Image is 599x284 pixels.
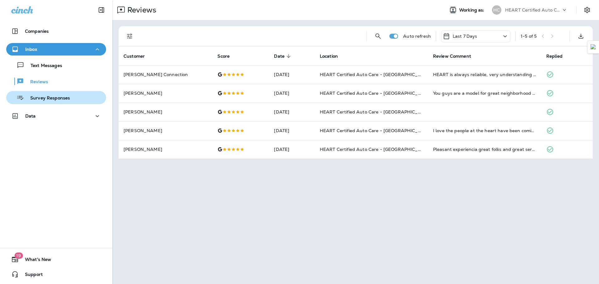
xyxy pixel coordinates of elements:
span: Location [320,53,346,59]
p: [PERSON_NAME] [124,147,207,152]
span: 19 [14,253,23,259]
div: You guys are a model for great neighborhood auto service! [433,90,536,96]
p: Auto refresh [403,34,431,39]
span: HEART Certified Auto Care - [GEOGRAPHIC_DATA] [320,128,432,133]
p: Text Messages [24,63,62,69]
td: [DATE] [269,103,315,121]
td: [DATE] [269,140,315,159]
span: Score [217,53,238,59]
button: Support [6,268,106,281]
span: HEART Certified Auto Care - [GEOGRAPHIC_DATA] [320,72,432,77]
td: [DATE] [269,65,315,84]
button: Text Messages [6,59,106,72]
span: Working as: [459,7,486,13]
button: Collapse Sidebar [93,4,110,16]
span: Customer [124,54,145,59]
p: [PERSON_NAME] [124,91,207,96]
p: Companies [25,29,49,34]
p: Last 7 Days [453,34,477,39]
span: Location [320,54,338,59]
span: Date [274,54,285,59]
button: Inbox [6,43,106,55]
p: Inbox [25,47,37,52]
button: Reviews [6,75,106,88]
button: Export as CSV [575,30,587,42]
span: Customer [124,53,153,59]
span: HEART Certified Auto Care - [GEOGRAPHIC_DATA] [320,90,432,96]
span: Replied [546,54,562,59]
p: Survey Responses [24,95,70,101]
button: Filters [124,30,136,42]
p: [PERSON_NAME] [124,128,207,133]
button: Data [6,110,106,122]
img: Detect Auto [591,44,596,50]
button: Companies [6,25,106,37]
div: 1 - 5 of 5 [521,34,537,39]
p: Data [25,113,36,118]
span: Date [274,53,293,59]
div: Pleasant experiencia great folks and great service [433,146,536,152]
div: HEART is always reliable, very understanding and responsible. Hard to find that in this kind of b... [433,71,536,78]
span: HEART Certified Auto Care - [GEOGRAPHIC_DATA] [320,147,432,152]
button: Survey Responses [6,91,106,104]
button: Search Reviews [372,30,384,42]
button: Settings [582,4,593,16]
span: HEART Certified Auto Care - [GEOGRAPHIC_DATA] [320,109,432,115]
p: Reviews [24,79,48,85]
td: [DATE] [269,121,315,140]
p: [PERSON_NAME] [124,109,207,114]
span: Score [217,54,230,59]
span: What's New [19,257,51,264]
span: Review Comment [433,53,479,59]
button: 19What's New [6,253,106,266]
div: I love the people at the heart have been coming to them for years very kind very informative and ... [433,128,536,134]
td: [DATE] [269,84,315,103]
div: HC [492,5,501,15]
span: Replied [546,53,571,59]
p: HEART Certified Auto Care [505,7,561,12]
span: Support [19,272,43,279]
p: Reviews [125,5,156,15]
span: Review Comment [433,54,471,59]
p: [PERSON_NAME] Connection [124,72,207,77]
